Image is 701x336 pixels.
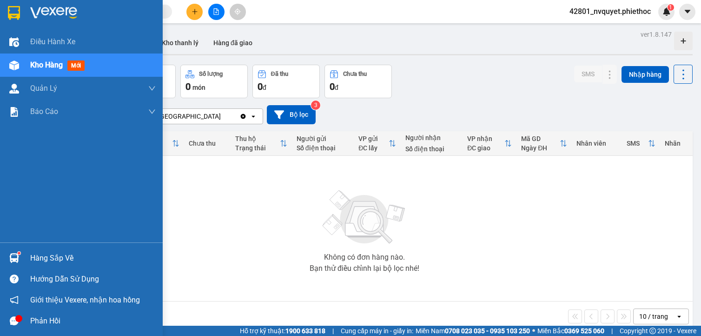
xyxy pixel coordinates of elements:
span: Quản Lý [30,82,57,94]
div: Nhãn [665,140,688,147]
span: Miền Bắc [537,326,604,336]
input: Selected VP Nam Trung. [222,112,223,121]
div: ĐC giao [467,144,504,152]
div: VP [GEOGRAPHIC_DATA] [148,112,221,121]
div: Nhân viên [576,140,617,147]
strong: 0708 023 035 - 0935 103 250 [445,327,530,335]
button: file-add [208,4,225,20]
div: Số lượng [199,71,223,77]
th: Toggle SortBy [622,131,660,156]
svg: open [675,313,683,320]
span: 42801_nvquyet.phiethoc [562,6,658,17]
span: question-circle [10,275,19,283]
span: message [10,316,19,325]
img: logo-vxr [8,6,20,20]
span: | [611,326,613,336]
div: Bạn thử điều chỉnh lại bộ lọc nhé! [310,265,419,272]
span: Giới thiệu Vexere, nhận hoa hồng [30,294,140,306]
span: 0 [258,81,263,92]
button: Bộ lọc [267,105,316,124]
div: Số điện thoại [297,144,350,152]
button: Nhập hàng [622,66,669,83]
img: warehouse-icon [9,60,19,70]
span: ⚪️ [532,329,535,333]
div: Hàng sắp về [30,251,156,265]
span: aim [234,8,241,15]
span: plus [192,8,198,15]
span: notification [10,296,19,304]
button: Chưa thu0đ [324,65,392,98]
span: mới [67,60,85,71]
span: | [332,326,334,336]
div: Chưa thu [189,140,226,147]
div: Ngày ĐH [521,144,560,152]
strong: 1900 633 818 [285,327,325,335]
div: Trạng thái [235,144,279,152]
button: caret-down [679,4,695,20]
div: Phản hồi [30,314,156,328]
th: Toggle SortBy [354,131,400,156]
div: ver 1.8.147 [641,29,672,40]
div: Người gửi [297,135,350,142]
span: Hỗ trợ kỹ thuật: [240,326,325,336]
span: món [192,84,205,91]
div: Thu hộ [235,135,279,142]
svg: Clear value [239,113,247,120]
span: đ [335,84,338,91]
span: down [148,108,156,115]
div: Hướng dẫn sử dụng [30,272,156,286]
div: Số điện thoại [405,145,458,153]
span: down [148,85,156,92]
strong: 0369 525 060 [564,327,604,335]
span: Kho hàng [30,60,63,69]
span: Miền Nam [416,326,530,336]
span: Điều hành xe [30,36,75,47]
div: Người nhận [405,134,458,141]
button: Kho thanh lý [154,32,206,54]
img: warehouse-icon [9,253,19,263]
span: 0 [330,81,335,92]
button: Hàng đã giao [206,32,260,54]
button: Số lượng0món [180,65,248,98]
span: caret-down [683,7,692,16]
th: Toggle SortBy [231,131,291,156]
button: SMS [574,66,602,82]
img: solution-icon [9,107,19,117]
svg: open [250,113,257,120]
span: đ [263,84,266,91]
div: Mã GD [521,135,560,142]
button: plus [186,4,203,20]
div: Không có đơn hàng nào. [324,254,405,261]
button: Đã thu0đ [252,65,320,98]
sup: 1 [18,252,20,255]
div: Đã thu [271,71,288,77]
div: VP gửi [358,135,388,142]
img: icon-new-feature [662,7,671,16]
th: Toggle SortBy [463,131,516,156]
sup: 1 [668,4,674,11]
span: 0 [185,81,191,92]
button: aim [230,4,246,20]
div: VP nhận [467,135,504,142]
span: 1 [669,4,672,11]
img: svg+xml;base64,PHN2ZyBjbGFzcz0ibGlzdC1wbHVnX19zdmciIHhtbG5zPSJodHRwOi8vd3d3LnczLm9yZy8yMDAwL3N2Zy... [318,185,411,250]
div: 10 / trang [639,312,668,321]
div: ĐC lấy [358,144,388,152]
div: Tạo kho hàng mới [674,32,693,50]
span: copyright [649,328,656,334]
th: Toggle SortBy [516,131,572,156]
span: Báo cáo [30,106,58,117]
sup: 3 [311,101,320,110]
span: Cung cấp máy in - giấy in: [341,326,413,336]
img: warehouse-icon [9,37,19,47]
div: Chưa thu [343,71,367,77]
div: SMS [627,140,648,147]
span: file-add [213,8,219,15]
img: warehouse-icon [9,84,19,94]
